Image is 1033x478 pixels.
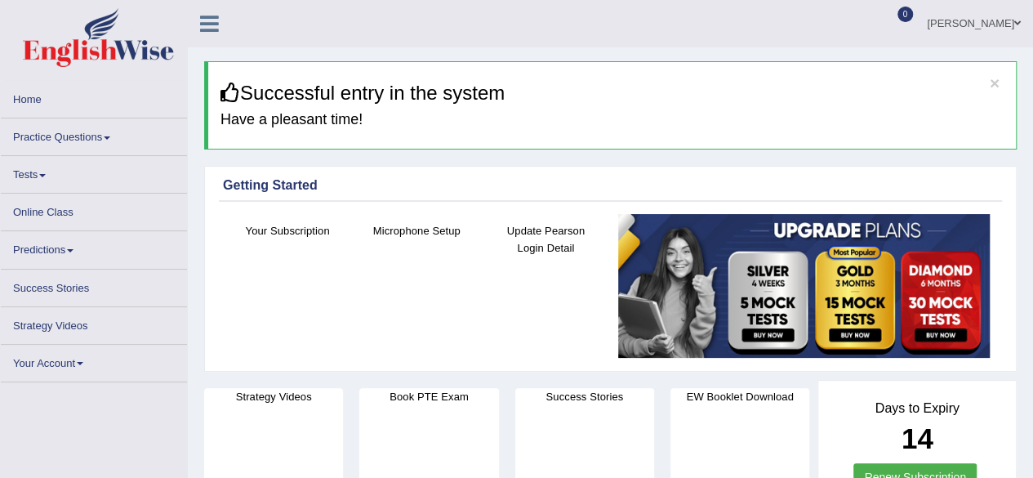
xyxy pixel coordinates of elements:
span: 0 [897,7,914,22]
button: × [990,74,1000,92]
h4: Have a pleasant time! [220,112,1004,128]
h3: Successful entry in the system [220,83,1004,104]
h4: Success Stories [515,388,654,405]
a: Home [1,81,187,113]
a: Predictions [1,231,187,263]
b: 14 [902,422,933,454]
a: Strategy Videos [1,307,187,339]
a: Online Class [1,194,187,226]
a: Your Account [1,345,187,377]
a: Tests [1,156,187,188]
div: Getting Started [223,176,998,195]
h4: EW Booklet Download [670,388,809,405]
img: small5.jpg [618,214,990,358]
h4: Microphone Setup [360,222,473,239]
h4: Strategy Videos [204,388,343,405]
a: Practice Questions [1,118,187,150]
h4: Days to Expiry [836,401,998,416]
h4: Your Subscription [231,222,344,239]
h4: Book PTE Exam [359,388,498,405]
a: Success Stories [1,270,187,302]
h4: Update Pearson Login Detail [489,222,602,257]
